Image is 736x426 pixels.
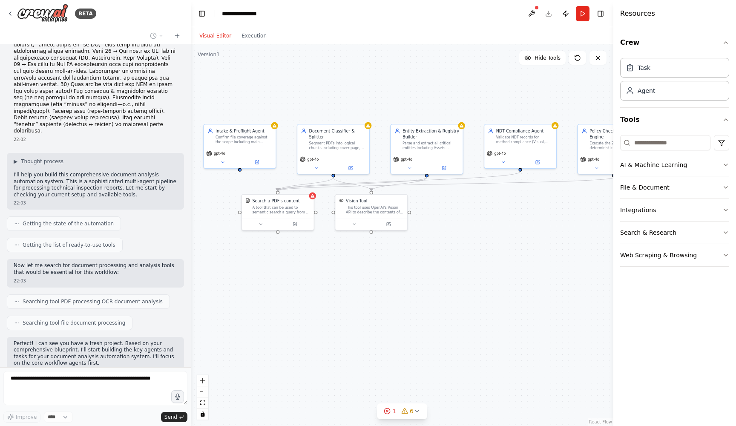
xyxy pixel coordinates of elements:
img: Logo [17,4,68,23]
div: NDT Compliance Agent [496,128,553,134]
button: fit view [197,397,208,409]
g: Edge from dc301a46-bdd4-4eb2-8bcd-6cb27d420146 to 1a5fb49c-ef88-4e9d-a013-3ba5fa3339e6 [275,172,523,191]
div: Version 1 [198,51,220,58]
g: Edge from 14c56602-56c4-4f81-8a1a-2632e24ecb15 to d4e44b4f-5032-413e-979b-000183a61af5 [368,177,430,191]
div: A tool that can be used to semantic search a query from a PDF's content. [252,205,310,215]
div: Parse and extract all critical entities including Assets (Padeyes, Runway Beams, Slewing/Swing Ji... [402,141,459,150]
div: Intake & Preflight AgentConfirm file coverage against the scope including main report, [PERSON_NA... [203,124,276,169]
button: toggle interactivity [197,409,208,420]
button: Crew [620,31,729,55]
p: Perfect! I can see you have a fresh project. Based on your comprehensive blueprint, I'll start bu... [14,340,177,367]
g: Edge from df79aacb-d058-4313-9c2b-1aa33e8afdbc to 1a5fb49c-ef88-4e9d-a013-3ba5fa3339e6 [275,177,617,191]
span: Searching tool file document processing [23,319,125,326]
button: Search & Research [620,222,729,244]
img: PDFSearchTool [245,198,250,203]
button: AI & Machine Learning [620,154,729,176]
button: Execution [236,31,272,41]
button: Click to speak your automation idea [171,390,184,403]
span: Hide Tools [535,55,561,61]
button: zoom out [197,386,208,397]
span: Improve [16,414,37,420]
div: 22:03 [14,278,177,284]
button: File & Document [620,176,729,199]
button: Tools [620,108,729,132]
div: Vision Tool [346,198,367,204]
div: Entity Extraction & Registry BuilderParse and extract all critical entities including Assets (Pad... [390,124,463,175]
g: Edge from 331c7f01-a489-4b45-a54e-eba23725eb3a to 1a5fb49c-ef88-4e9d-a013-3ba5fa3339e6 [275,177,336,191]
div: BETA [75,9,96,19]
div: NDT Compliance AgentValidate NDT records for method compliance (Visual, MPI, Dye-Pen, Eddy Curren... [484,124,557,169]
button: Hide right sidebar [595,8,607,20]
div: Search a PDF's content [252,198,299,204]
button: Send [161,412,187,422]
div: Segment PDFs into logical chunks including cover page, summary, registers, checklists, TE reports... [309,141,366,150]
div: VisionToolVision ToolThis tool uses OpenAI's Vision API to describe the contents of an image. [335,194,408,231]
button: Web Scraping & Browsing [620,244,729,266]
span: gpt-4o [494,151,506,156]
button: Switch to previous chat [147,31,167,41]
button: Open in side panel [240,159,273,166]
div: Agent [638,86,655,95]
div: Intake & Preflight Agent [216,128,272,134]
span: Searching tool PDF processing OCR document analysis [23,298,163,305]
div: 22:03 [14,200,177,206]
div: PDFSearchToolSearch a PDF's contentA tool that can be used to semantic search a query from a PDF'... [241,194,314,231]
span: gpt-4o [307,157,319,161]
p: I'll help you build this comprehensive document analysis automation system. This is a sophisticat... [14,172,177,198]
button: Hide Tools [519,51,566,65]
h4: Resources [620,9,655,19]
button: zoom in [197,375,208,386]
div: Task [638,63,650,72]
button: Open in side panel [521,159,554,166]
button: Start a new chat [170,31,184,41]
div: Execute the 26-point deterministic policy checks including completed items validation, crane supp... [589,141,646,150]
button: Open in side panel [334,164,367,171]
span: gpt-4o [401,157,412,161]
div: Crew [620,55,729,107]
button: Hide left sidebar [196,8,208,20]
div: React Flow controls [197,375,208,420]
span: 6 [410,407,414,415]
span: Thought process [21,158,63,165]
button: Improve [3,412,40,423]
span: gpt-4o [588,157,599,161]
span: gpt-4o [214,151,225,156]
nav: breadcrumb [222,9,266,18]
span: 1 [392,407,396,415]
p: Now let me search for document processing and analysis tools that would be essential for this wor... [14,262,177,276]
div: Confirm file coverage against the scope including main report, [PERSON_NAME] PDF, Lifting Gear, l... [216,135,272,144]
div: Policy Checker & Validation Engine [589,128,646,140]
div: This tool uses OpenAI's Vision API to describe the contents of an image. [346,205,404,215]
button: Visual Editor [194,31,236,41]
div: Validate NDT records for method compliance (Visual, MPI, Dye-Pen, Eddy Current), verify personnel... [496,135,553,144]
div: 22:02 [14,136,177,143]
button: Open in side panel [372,221,405,227]
button: ▶Thought process [14,158,63,165]
span: Send [164,414,177,420]
div: Document Classifier & Splitter [309,128,366,140]
a: React Flow attribution [589,420,612,424]
div: Entity Extraction & Registry Builder [402,128,459,140]
span: Getting the state of the automation [23,220,114,227]
div: Document Classifier & SplitterSegment PDFs into logical chunks including cover page, summary, reg... [297,124,370,175]
span: ▶ [14,158,17,165]
button: 16 [377,403,427,419]
button: Open in side panel [279,221,312,227]
button: Open in side panel [427,164,460,171]
span: Getting the list of ready-to-use tools [23,242,115,248]
div: Tools [620,132,729,273]
div: Policy Checker & Validation EngineExecute the 26-point deterministic policy checks including comp... [577,124,650,175]
img: VisionTool [339,198,344,203]
button: Integrations [620,199,729,221]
